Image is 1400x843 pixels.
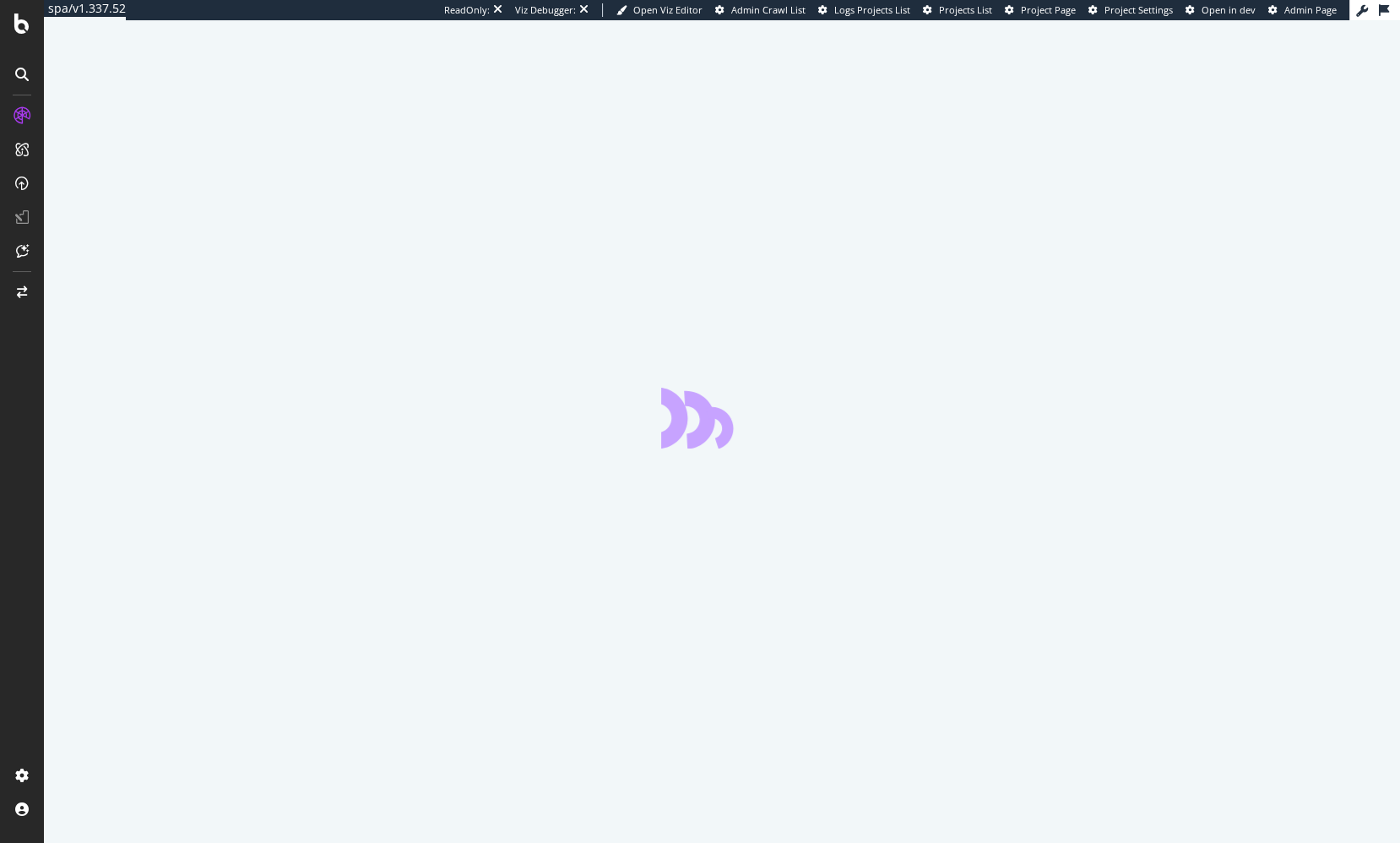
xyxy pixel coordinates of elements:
[1186,3,1256,17] a: Open in dev
[939,3,992,16] span: Projects List
[818,3,910,17] a: Logs Projects List
[444,3,490,17] div: ReadOnly:
[633,3,703,16] span: Open Viz Editor
[1284,3,1337,16] span: Admin Page
[1268,3,1337,17] a: Admin Page
[834,3,910,16] span: Logs Projects List
[1021,3,1076,16] span: Project Page
[1104,3,1173,16] span: Project Settings
[923,3,992,17] a: Projects List
[1088,3,1173,17] a: Project Settings
[1202,3,1256,16] span: Open in dev
[731,3,806,16] span: Admin Crawl List
[715,3,806,17] a: Admin Crawl List
[1005,3,1076,17] a: Project Page
[661,388,783,449] div: animation
[515,3,576,17] div: Viz Debugger:
[616,3,703,17] a: Open Viz Editor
